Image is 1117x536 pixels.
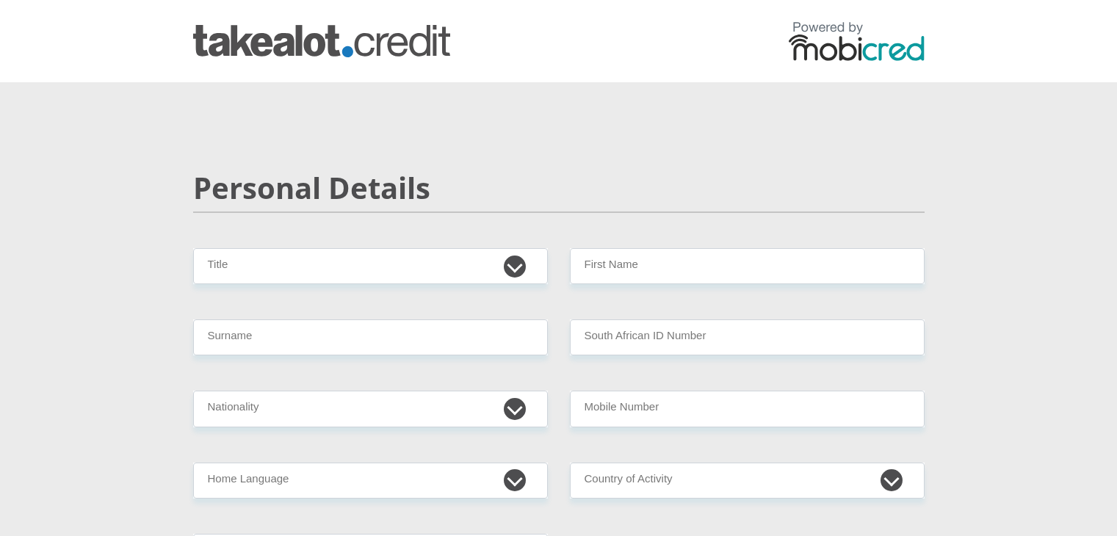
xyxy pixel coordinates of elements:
[570,319,925,355] input: ID Number
[193,25,450,57] img: takealot_credit logo
[789,21,925,61] img: powered by mobicred logo
[193,319,548,355] input: Surname
[570,391,925,427] input: Contact Number
[193,170,925,206] h2: Personal Details
[570,248,925,284] input: First Name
